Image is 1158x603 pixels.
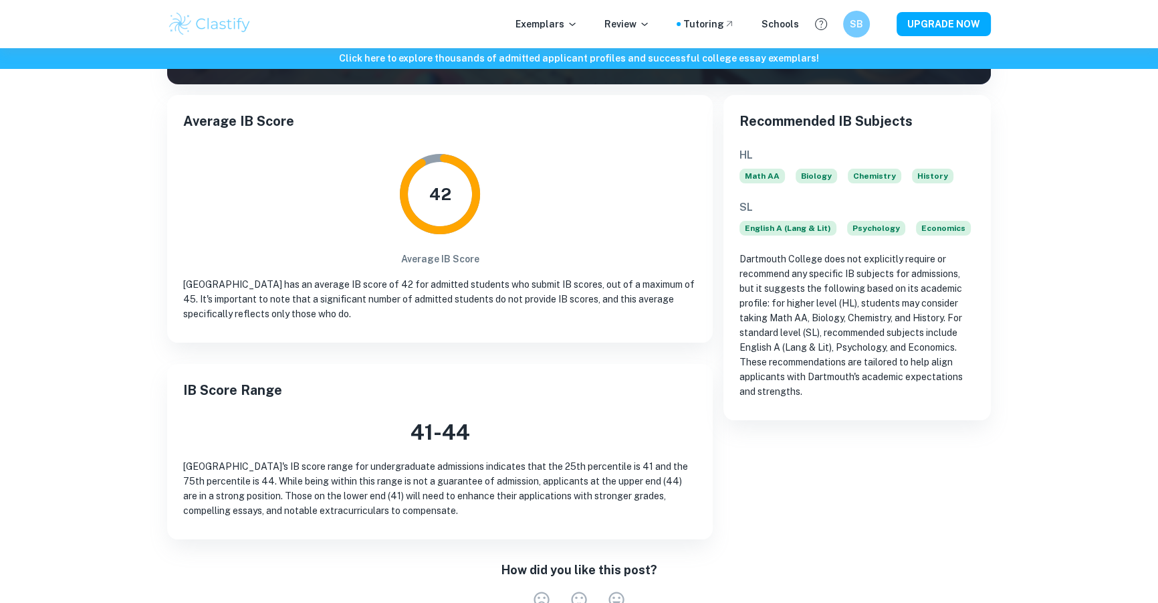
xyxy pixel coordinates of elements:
button: Help and Feedback [810,13,832,35]
span: Math AA [739,169,785,183]
h6: SB [849,17,864,31]
span: Biology [796,169,837,183]
button: UPGRADE NOW [897,12,991,36]
p: [GEOGRAPHIC_DATA]'s IB score range for undergraduate admissions indicates that the 25th percentil... [183,459,697,518]
h2: Average IB Score [183,111,697,131]
h6: HL [739,147,975,163]
span: Chemistry [848,169,901,183]
h2: IB Score Range [183,380,697,400]
h6: How did you like this post? [501,561,657,580]
p: Exemplars [515,17,578,31]
a: Schools [762,17,799,31]
h6: SL [739,199,975,216]
button: SB [843,11,870,37]
span: History [912,169,953,183]
h6: Average IB Score [401,252,479,266]
tspan: 42 [429,184,451,204]
span: Psychology [847,221,905,236]
h6: Click here to explore thousands of admitted applicant profiles and successful college essay exemp... [3,51,1155,66]
span: English A (Lang & Lit) [739,221,836,236]
a: Tutoring [683,17,735,31]
p: Dartmouth College does not explicitly require or recommend any specific IB subjects for admission... [739,252,975,399]
h2: Recommended IB Subjects [739,111,975,131]
img: Clastify logo [167,11,252,37]
p: Review [604,17,650,31]
h3: 41 - 44 [183,416,697,448]
span: Economics [916,221,971,236]
p: [GEOGRAPHIC_DATA] has an average IB score of 42 for admitted students who submit IB scores, out o... [183,277,697,321]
